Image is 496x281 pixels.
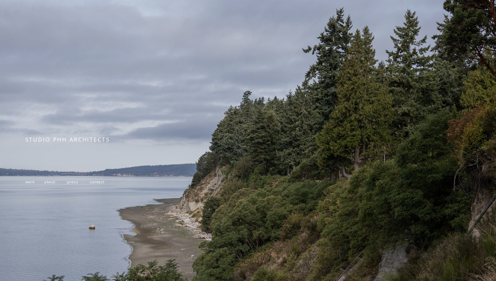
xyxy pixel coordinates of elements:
a: contact [90,179,104,184]
a: press [67,179,78,184]
a: about [44,179,55,184]
a: work [25,179,35,184]
span: STUDIO PHH ARCHITECTS [25,136,110,143]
